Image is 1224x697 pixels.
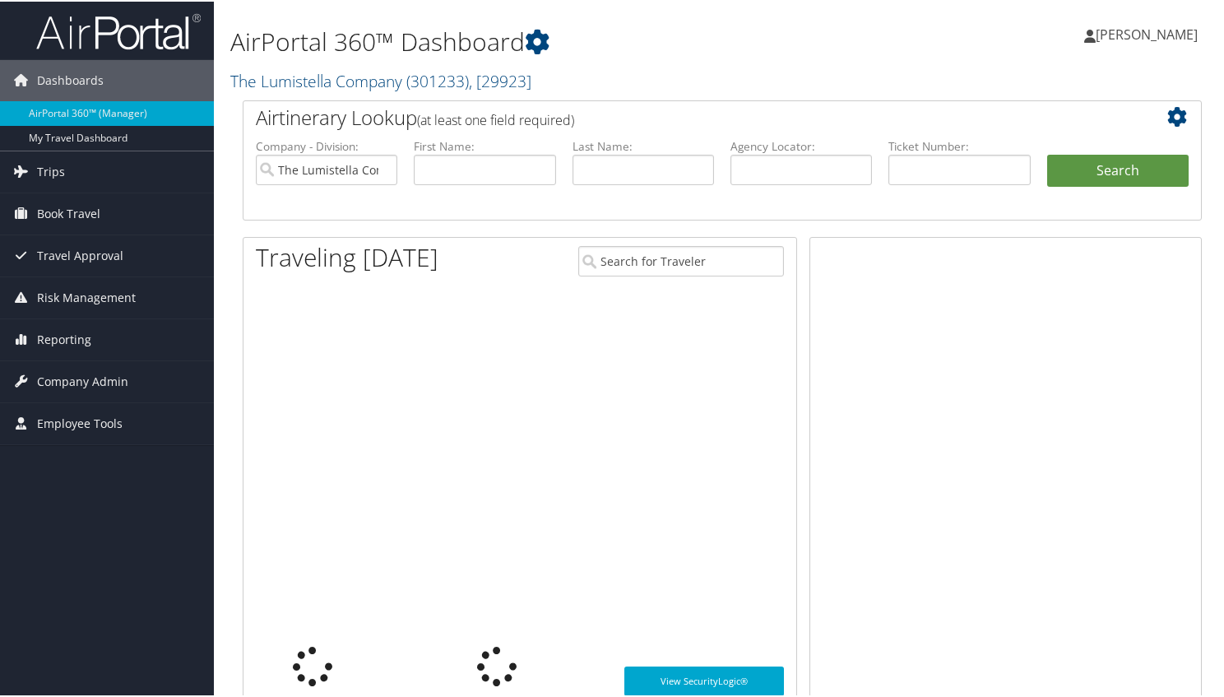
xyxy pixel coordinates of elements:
h1: AirPortal 360™ Dashboard [230,23,886,58]
span: Reporting [37,318,91,359]
span: Travel Approval [37,234,123,275]
h1: Traveling [DATE] [256,239,438,273]
span: Employee Tools [37,402,123,443]
button: Search [1047,153,1189,186]
span: [PERSON_NAME] [1096,24,1198,42]
label: Ticket Number: [888,137,1030,153]
img: airportal-logo.png [36,11,201,49]
span: Company Admin [37,360,128,401]
label: First Name: [414,137,555,153]
input: Search for Traveler [578,244,784,275]
span: Risk Management [37,276,136,317]
a: View SecurityLogic® [624,665,784,695]
span: Trips [37,150,65,191]
a: The Lumistella Company [230,68,531,91]
label: Agency Locator: [730,137,872,153]
span: Dashboards [37,58,104,100]
h2: Airtinerary Lookup [256,102,1109,130]
label: Last Name: [573,137,714,153]
label: Company - Division: [256,137,397,153]
span: ( 301233 ) [406,68,469,91]
span: , [ 29923 ] [469,68,531,91]
span: (at least one field required) [417,109,574,128]
span: Book Travel [37,192,100,233]
a: [PERSON_NAME] [1084,8,1214,58]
